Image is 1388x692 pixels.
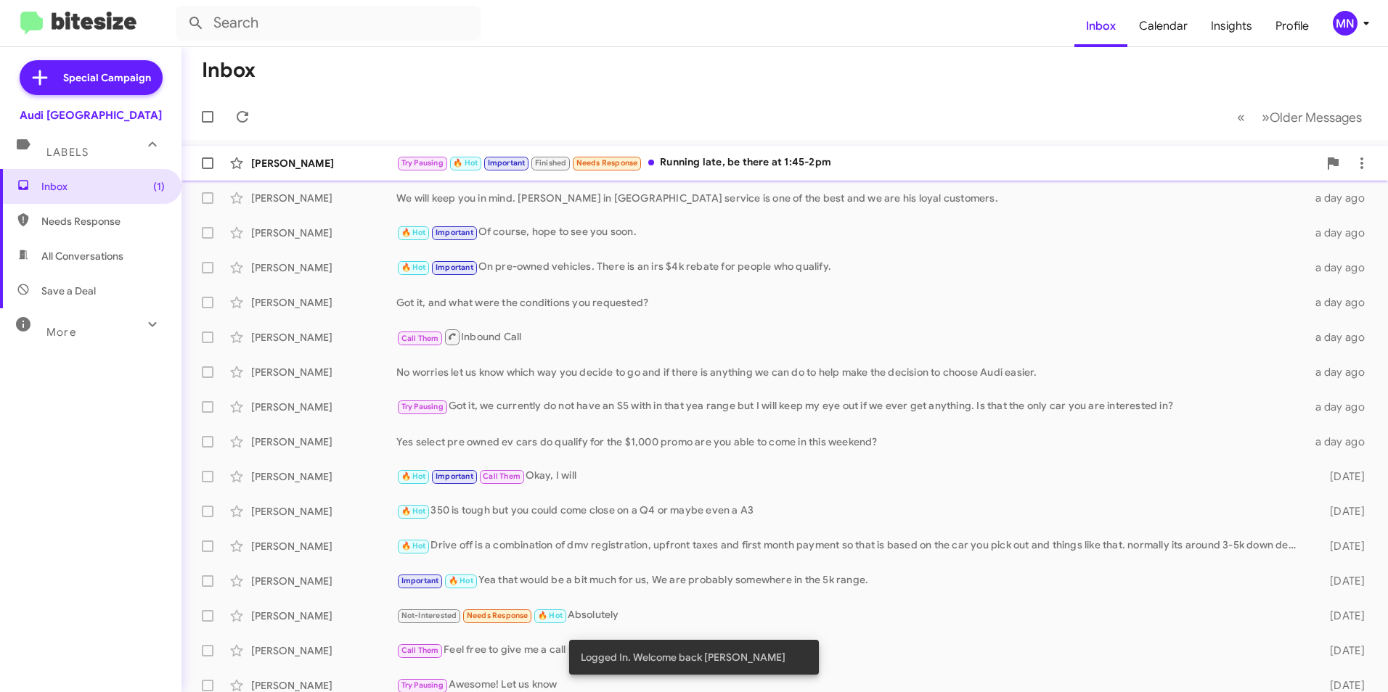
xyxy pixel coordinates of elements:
[1307,191,1376,205] div: a day ago
[449,576,473,585] span: 🔥 Hot
[251,365,396,379] div: [PERSON_NAME]
[251,609,396,623] div: [PERSON_NAME]
[401,228,426,237] span: 🔥 Hot
[41,214,165,228] span: Needs Response
[581,650,785,664] span: Logged In. Welcome back [PERSON_NAME]
[41,249,123,263] span: All Conversations
[251,434,396,449] div: [PERSON_NAME]
[1253,102,1371,132] button: Next
[401,158,444,168] span: Try Pausing
[251,295,396,310] div: [PERSON_NAME]
[396,224,1307,241] div: Of course, hope to see you soon.
[396,468,1307,485] div: Okay, I will
[396,434,1307,449] div: Yes select pre owned ev cars do qualify for the $1,000 promo are you able to come in this weekend?
[535,158,567,168] span: Finished
[1307,469,1376,484] div: [DATE]
[1307,434,1376,449] div: a day ago
[396,365,1307,379] div: No worries let us know which way you decide to go and if there is anything we can do to help make...
[396,503,1307,519] div: 350 is tough but you could come close on a Q4 or maybe even a A3
[63,70,151,85] span: Special Campaign
[1264,5,1320,47] a: Profile
[1229,102,1371,132] nav: Page navigation example
[401,541,426,551] span: 🔥 Hot
[1307,609,1376,623] div: [DATE]
[251,469,396,484] div: [PERSON_NAME]
[1320,11,1372,36] button: MN
[20,108,162,123] div: Audi [GEOGRAPHIC_DATA]
[401,263,426,272] span: 🔥 Hot
[1307,260,1376,275] div: a day ago
[251,400,396,414] div: [PERSON_NAME]
[153,179,165,194] span: (1)
[251,643,396,658] div: [PERSON_NAME]
[251,574,396,588] div: [PERSON_NAME]
[1074,5,1127,47] a: Inbox
[436,471,473,481] span: Important
[1307,226,1376,240] div: a day ago
[436,228,473,237] span: Important
[396,607,1307,624] div: Absolutely
[396,572,1307,589] div: Yea that would be a bit much for us, We are probably somewhere in the 5k range.
[396,295,1307,310] div: Got it, and what were the conditions you requested?
[1262,108,1270,126] span: »
[20,60,163,95] a: Special Campaign
[1307,574,1376,588] div: [DATE]
[576,158,638,168] span: Needs Response
[401,471,426,481] span: 🔥 Hot
[401,334,439,343] span: Call Them
[41,284,96,298] span: Save a Deal
[202,59,256,82] h1: Inbox
[46,326,76,339] span: More
[1333,11,1358,36] div: MN
[1307,330,1376,345] div: a day ago
[251,504,396,519] div: [PERSON_NAME]
[1307,295,1376,310] div: a day ago
[538,611,563,620] span: 🔥 Hot
[251,330,396,345] div: [PERSON_NAME]
[401,576,439,585] span: Important
[396,191,1307,205] div: We will keep you in mind. [PERSON_NAME] in [GEOGRAPHIC_DATA] service is one of the best and we ar...
[251,226,396,240] div: [PERSON_NAME]
[176,6,481,41] input: Search
[488,158,526,168] span: Important
[1237,108,1245,126] span: «
[251,260,396,275] div: [PERSON_NAME]
[401,611,457,620] span: Not-Interested
[1307,365,1376,379] div: a day ago
[1307,643,1376,658] div: [DATE]
[1199,5,1264,47] a: Insights
[251,191,396,205] div: [PERSON_NAME]
[396,328,1307,346] div: Inbound Call
[1270,110,1362,125] span: Older Messages
[436,263,473,272] span: Important
[396,259,1307,276] div: On pre-owned vehicles. There is an irs $4k rebate for people who qualify.
[396,642,1307,659] div: Feel free to give me a call if you wanna chat
[1127,5,1199,47] a: Calendar
[396,398,1307,415] div: Got it, we currently do not have an S5 with in that yea range but I will keep my eye out if we ev...
[401,402,444,411] span: Try Pausing
[467,611,528,620] span: Needs Response
[453,158,478,168] span: 🔥 Hot
[401,646,439,655] span: Call Them
[46,146,89,159] span: Labels
[401,506,426,516] span: 🔥 Hot
[1307,504,1376,519] div: [DATE]
[396,537,1307,554] div: Drive off is a combination of dmv registration, upfront taxes and first month payment so that is ...
[251,156,396,170] div: [PERSON_NAME]
[1307,539,1376,553] div: [DATE]
[1228,102,1254,132] button: Previous
[251,539,396,553] div: [PERSON_NAME]
[401,680,444,690] span: Try Pausing
[1307,400,1376,414] div: a day ago
[483,471,520,481] span: Call Them
[41,179,165,194] span: Inbox
[396,155,1318,171] div: Running late, be there at 1:45-2pm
